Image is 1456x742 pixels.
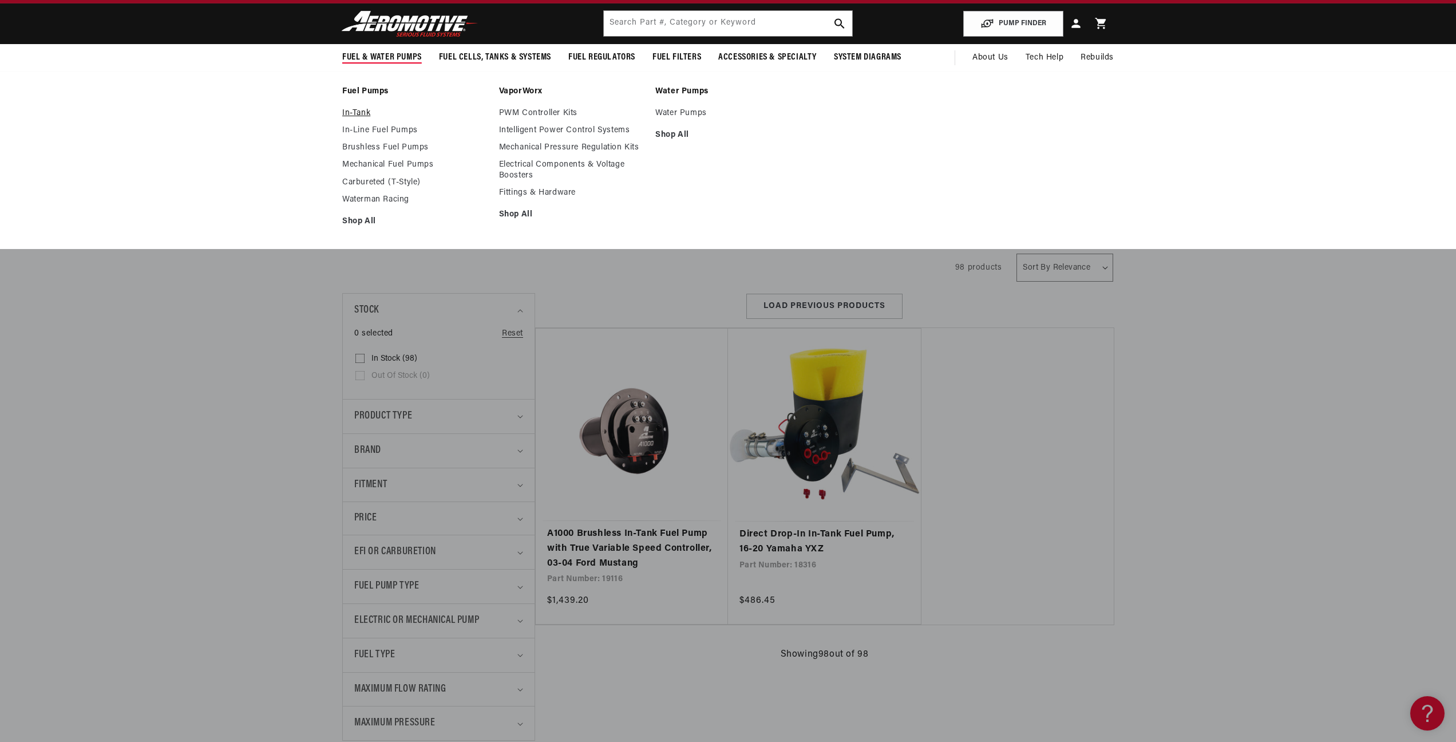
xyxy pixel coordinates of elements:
button: search button [827,11,852,36]
a: Shop All [655,130,801,140]
summary: System Diagrams [825,44,910,71]
span: Accessories & Specialty [718,52,817,64]
span: Product type [354,408,412,425]
a: Waterman Racing [342,195,488,205]
a: Mechanical Pressure Regulation Kits [499,143,644,153]
a: Brushless Fuel Pumps [342,143,488,153]
summary: Electric or Mechanical Pump (0 selected) [354,604,523,638]
summary: Accessories & Specialty [710,44,825,71]
a: Mechanical Fuel Pumps [342,160,488,170]
a: Fittings & Hardware [499,188,644,198]
span: Stock [354,302,379,319]
a: Reset [502,327,523,340]
span: Price [354,511,377,526]
summary: Maximum Flow Rating (0 selected) [354,673,523,707]
a: Water Pumps [655,86,801,97]
summary: Fuel Type (0 selected) [354,638,523,672]
a: Carbureted (T-Style) [342,177,488,188]
span: In stock (98) [371,354,417,364]
span: Maximum Flow Rating [354,681,446,698]
a: Intelligent Power Control Systems [499,125,644,136]
span: Fitment [354,477,387,494]
span: Fuel Filters [652,52,701,64]
span: About Us [972,53,1008,62]
summary: Maximum Pressure (0 selected) [354,707,523,740]
summary: Product type (0 selected) [354,400,523,433]
summary: EFI or Carburetion (0 selected) [354,535,523,569]
input: Search by Part Number, Category or Keyword [604,11,852,36]
button: Load Previous Products [746,294,903,319]
a: In-Tank [342,108,488,119]
summary: Fuel Cells, Tanks & Systems [430,44,560,71]
a: Shop All [499,210,644,220]
a: Electrical Components & Voltage Boosters [499,160,644,180]
span: Electric or Mechanical Pump [354,613,479,629]
a: Shop All [342,216,488,227]
a: Fuel Pumps [342,86,488,97]
span: 0 selected [354,327,393,340]
summary: Fuel Filters [644,44,710,71]
span: Out of stock (0) [371,371,430,381]
a: In-Line Fuel Pumps [342,125,488,136]
span: System Diagrams [834,52,901,64]
span: Fuel Type [354,647,395,664]
p: Showing out of 98 [781,648,869,662]
a: A1000 Brushless In-Tank Fuel Pump with True Variable Speed Controller, 03-04 Ford Mustang [547,527,717,571]
span: Fuel Regulators [568,52,635,64]
span: EFI or Carburetion [354,544,436,561]
a: Direct Drop-In In-Tank Fuel Pump, 16-20 Yamaha YXZ [739,527,909,556]
span: Fuel Pump Type [354,578,419,595]
span: Rebuilds [1081,52,1114,64]
span: Fuel Cells, Tanks & Systems [439,52,551,64]
span: Fuel & Water Pumps [342,52,422,64]
span: Brand [354,443,381,459]
summary: Fuel Regulators [560,44,644,71]
summary: Fitment (0 selected) [354,468,523,502]
summary: Price [354,502,523,535]
a: VaporWorx [499,86,644,97]
summary: Fuel & Water Pumps [334,44,430,71]
img: Aeromotive [338,10,481,37]
span: 98 [818,650,829,659]
summary: Brand (0 selected) [354,434,523,468]
span: Maximum Pressure [354,715,436,732]
a: About Us [964,44,1017,72]
summary: Stock (0 selected) [354,294,523,327]
a: Water Pumps [655,108,801,119]
a: PWM Controller Kits [499,108,644,119]
span: 98 products [955,263,1002,272]
button: PUMP FINDER [963,11,1063,37]
summary: Fuel Pump Type (0 selected) [354,570,523,603]
span: Tech Help [1026,52,1063,64]
summary: Tech Help [1017,44,1072,72]
summary: Rebuilds [1072,44,1122,72]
